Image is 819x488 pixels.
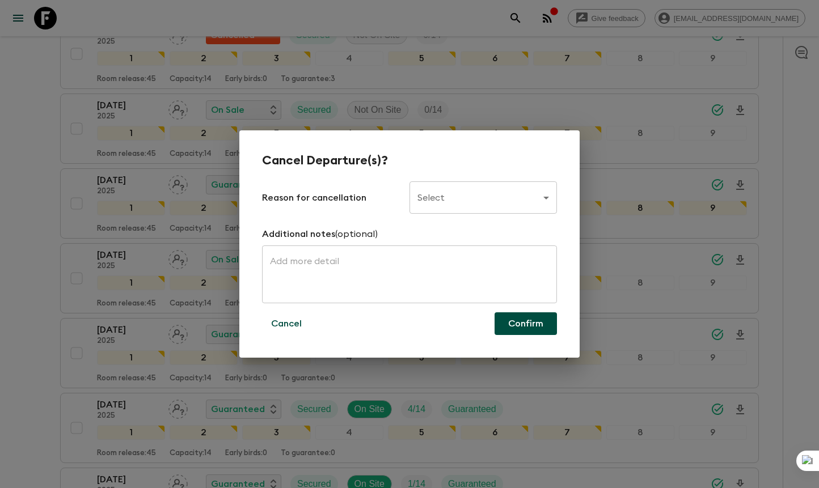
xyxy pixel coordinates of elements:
[271,317,302,330] p: Cancel
[262,153,557,168] h2: Cancel Departure(s)?
[262,227,335,241] p: Additional notes
[262,191,409,205] p: Reason for cancellation
[417,191,539,205] p: Select
[262,312,311,335] button: Cancel
[335,227,378,241] p: (optional)
[495,312,557,335] button: Confirm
